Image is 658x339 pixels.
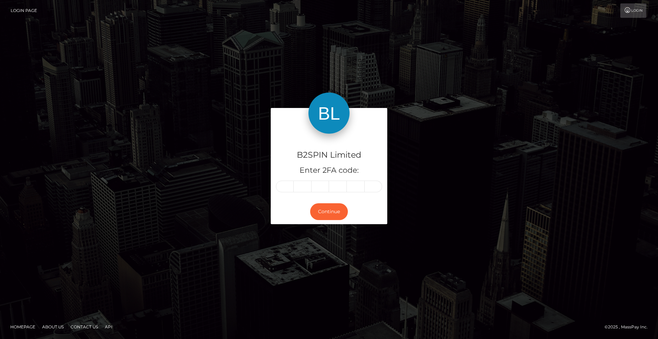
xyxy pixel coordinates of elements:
a: Login Page [11,3,37,18]
h5: Enter 2FA code: [276,165,382,176]
img: B2SPIN Limited [308,93,350,134]
div: © 2025 , MassPay Inc. [605,323,653,331]
h4: B2SPIN Limited [276,149,382,161]
button: Continue [310,203,348,220]
a: Contact Us [68,322,101,332]
a: About Us [39,322,66,332]
a: Homepage [8,322,38,332]
a: Login [620,3,646,18]
a: API [102,322,115,332]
